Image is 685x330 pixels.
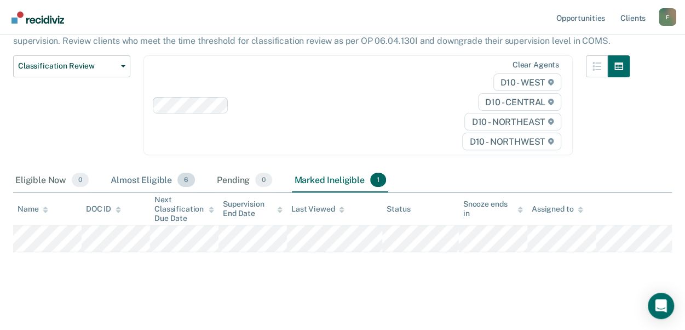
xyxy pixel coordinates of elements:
div: DOC ID [86,204,121,214]
div: Open Intercom Messenger [648,293,674,319]
span: D10 - NORTHEAST [464,113,561,130]
span: Classification Review [18,61,117,71]
div: Pending0 [215,168,274,192]
div: Almost Eligible6 [108,168,197,192]
div: Assigned to [532,204,583,214]
div: Last Viewed [291,204,344,214]
div: Marked Ineligible1 [292,168,388,192]
span: D10 - NORTHWEST [462,133,561,150]
span: 0 [72,173,89,187]
button: Profile dropdown button [659,8,676,26]
span: 1 [370,173,386,187]
div: Next Classification Due Date [154,195,214,223]
span: 0 [255,173,272,187]
img: Recidiviz [11,12,64,24]
span: D10 - CENTRAL [478,93,561,111]
div: Supervision End Date [223,200,283,218]
div: F [659,8,676,26]
div: Snooze ends in [463,200,523,218]
div: Name [18,204,48,214]
button: Classification Review [13,55,130,77]
span: D10 - WEST [493,73,561,91]
div: Status [387,204,410,214]
span: 6 [177,173,195,187]
div: Clear agents [513,60,559,70]
div: Eligible Now0 [13,168,91,192]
